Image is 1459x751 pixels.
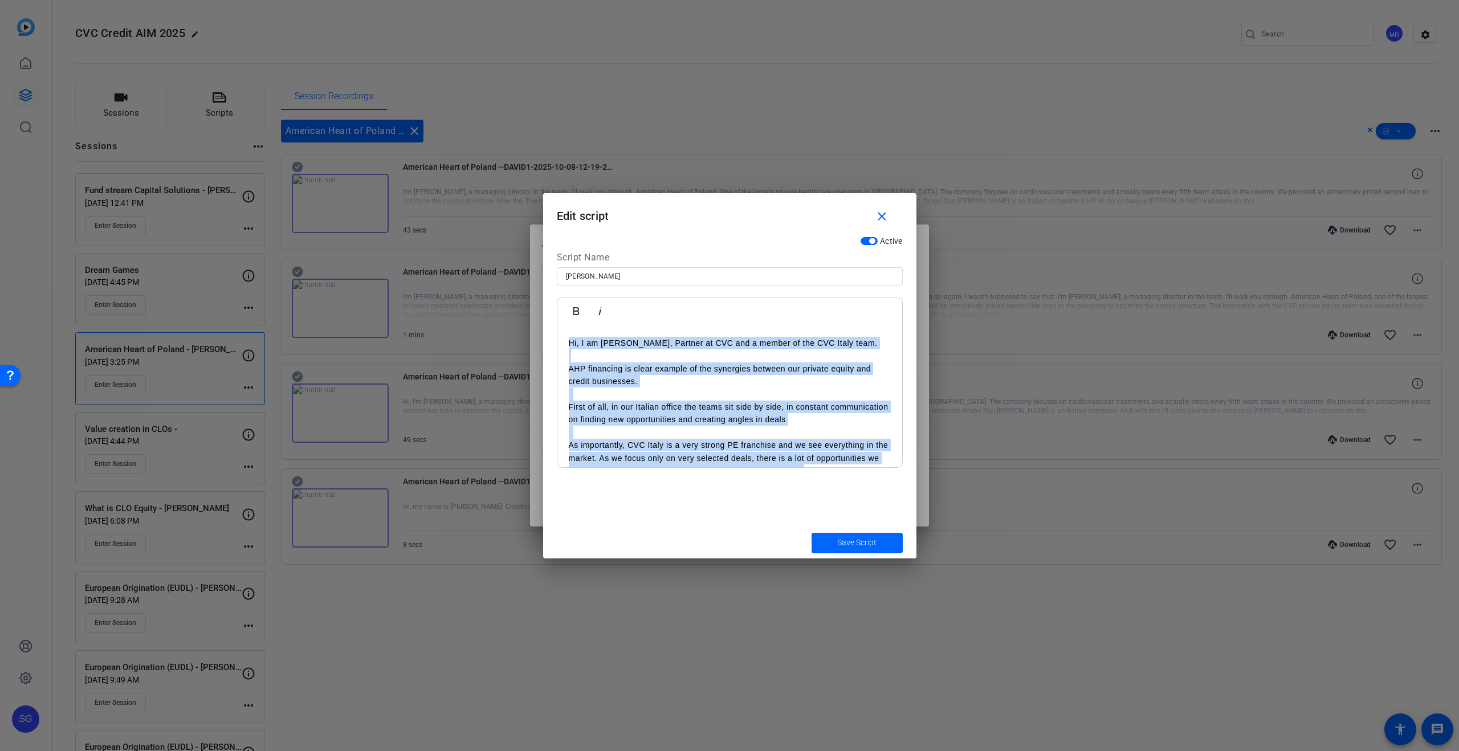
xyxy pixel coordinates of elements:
[569,440,889,475] span: As importantly, CVC Italy is a very strong PE franchise and we see everything in the market. As w...
[812,533,903,553] button: Save Script
[569,338,878,348] span: Hi, I am [PERSON_NAME], Partner at CVC and a member of the CVC Italy team.
[566,270,894,283] input: Enter Script Name
[543,193,916,230] h1: Edit script
[557,251,903,268] div: Script Name
[565,300,587,323] button: Bold (⌘B)
[589,300,611,323] button: Italic (⌘I)
[569,364,871,386] span: AHP financing is clear example of the synergies between our private equity and credit businesses.
[875,210,889,224] mat-icon: close
[880,236,903,246] span: Active
[837,537,877,549] span: Save Script
[569,402,889,424] span: First of all, in our Italian office the teams sit side by side, in constant communication on find...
